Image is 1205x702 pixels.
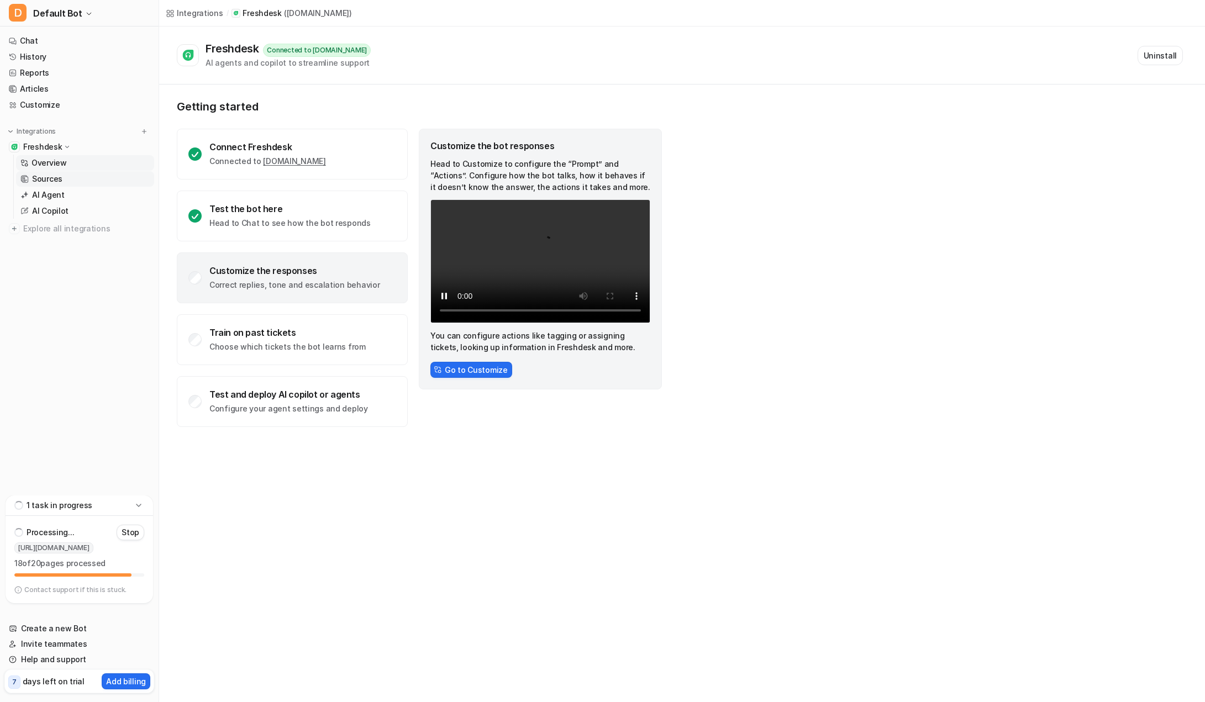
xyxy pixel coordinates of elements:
[110,345,221,389] button: Messages
[434,366,441,373] img: CstomizeIcon
[209,218,371,229] p: Head to Chat to see how the bot responds
[27,527,74,538] p: Processing...
[23,220,150,237] span: Explore all integrations
[147,372,185,380] span: Messages
[23,141,62,152] p: Freshdesk
[209,327,366,338] div: Train on past tickets
[22,78,199,97] p: Hi there 👋
[27,500,92,511] p: 1 task in progress
[23,675,85,687] p: days left on trial
[4,126,59,137] button: Integrations
[14,558,144,569] p: 18 of 20 pages processed
[64,18,86,40] img: Profile image for eesel
[23,139,185,151] div: Send us a message
[430,140,650,151] div: Customize the bot responses
[102,673,150,689] button: Add billing
[209,141,326,152] div: Connect Freshdesk
[177,100,663,113] p: Getting started
[4,621,154,636] a: Create a new Bot
[12,677,17,687] p: 7
[177,7,223,19] div: Integrations
[209,265,380,276] div: Customize the responses
[16,155,154,171] a: Overview
[117,525,144,540] button: Stop
[43,372,67,380] span: Home
[243,8,281,19] p: Freshdesk
[206,42,263,55] div: Freshdesk
[284,8,352,19] p: ( [DOMAIN_NAME] )
[32,189,65,200] p: AI Agent
[231,8,351,19] a: Freshdesk([DOMAIN_NAME])
[33,6,82,21] span: Default Bot
[206,57,371,68] div: AI agents and copilot to streamline support
[1138,46,1183,65] button: Uninstall
[32,205,69,217] p: AI Copilot
[32,173,62,184] p: Sources
[4,81,154,97] a: Articles
[263,44,371,57] div: Connected to [DOMAIN_NAME]
[430,199,650,323] video: Your browser does not support the video tag.
[430,362,512,378] button: Go to Customize
[16,203,154,219] a: AI Copilot
[14,542,93,553] span: [URL][DOMAIN_NAME]
[209,279,380,291] p: Correct replies, tone and escalation behavior
[209,203,371,214] div: Test the bot here
[209,341,366,352] p: Choose which tickets the bot learns from
[209,389,368,400] div: Test and deploy AI copilot or agents
[140,128,148,135] img: menu_add.svg
[22,97,199,116] p: How can we help?
[166,7,223,19] a: Integrations
[4,221,154,236] a: Explore all integrations
[430,158,650,193] p: Head to Customize to configure the “Prompt” and “Actions”. Configure how the bot talks, how it be...
[4,97,154,113] a: Customize
[263,156,325,166] a: [DOMAIN_NAME]
[7,128,14,135] img: expand menu
[16,171,154,187] a: Sources
[17,127,56,136] p: Integrations
[430,330,650,353] p: You can configure actions like tagging or assigning tickets, looking up information in Freshdesk ...
[24,585,127,594] p: Contact support if this is stuck.
[9,4,27,22] span: D
[4,49,154,65] a: History
[106,675,146,687] p: Add billing
[122,527,139,538] p: Stop
[4,636,154,652] a: Invite teammates
[31,157,67,168] p: Overview
[190,18,210,38] div: Close
[22,18,44,40] img: Profile image for Katelin
[43,18,65,40] img: Profile image for Patrick
[9,223,20,234] img: explore all integrations
[4,33,154,49] a: Chat
[11,144,18,150] img: Freshdesk
[4,652,154,667] a: Help and support
[11,130,210,160] div: Send us a message
[227,8,229,18] span: /
[209,403,368,414] p: Configure your agent settings and deploy
[16,187,154,203] a: AI Agent
[209,156,326,167] p: Connected to
[4,65,154,81] a: Reports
